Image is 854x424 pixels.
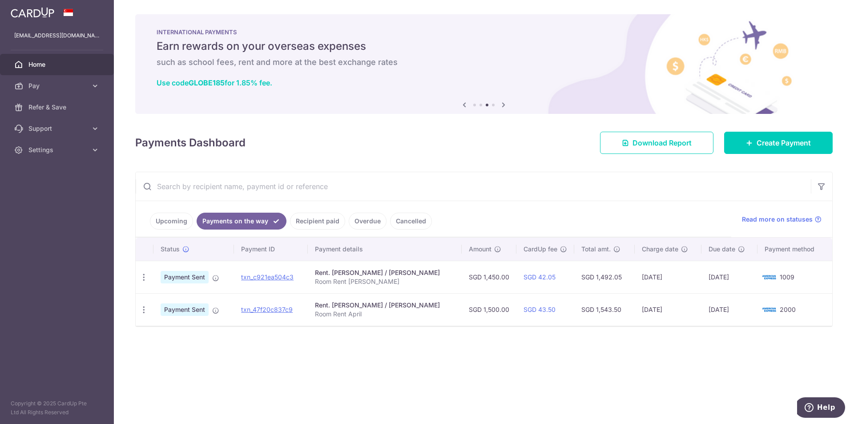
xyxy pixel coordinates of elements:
[241,306,293,313] a: txn_47f20c837c9
[14,31,100,40] p: [EMAIL_ADDRESS][DOMAIN_NAME]
[161,245,180,254] span: Status
[315,301,455,310] div: Rent. [PERSON_NAME] / [PERSON_NAME]
[315,268,455,277] div: Rent. [PERSON_NAME] / [PERSON_NAME]
[157,57,811,68] h6: such as school fees, rent and more at the best exchange rates
[742,215,813,224] span: Read more on statuses
[161,271,209,283] span: Payment Sent
[632,137,692,148] span: Download Report
[28,81,87,90] span: Pay
[760,272,778,283] img: Bank Card
[290,213,345,230] a: Recipient paid
[234,238,308,261] th: Payment ID
[574,293,635,326] td: SGD 1,543.50
[524,273,556,281] a: SGD 42.05
[600,132,713,154] a: Download Report
[574,261,635,293] td: SGD 1,492.05
[469,245,491,254] span: Amount
[157,39,811,53] h5: Earn rewards on your overseas expenses
[11,7,54,18] img: CardUp
[701,293,757,326] td: [DATE]
[315,277,455,286] p: Room Rent [PERSON_NAME]
[742,215,822,224] a: Read more on statuses
[635,261,701,293] td: [DATE]
[308,238,462,261] th: Payment details
[462,261,516,293] td: SGD 1,450.00
[760,304,778,315] img: Bank Card
[797,397,845,420] iframe: Opens a widget where you can find more information
[161,303,209,316] span: Payment Sent
[757,238,832,261] th: Payment method
[197,213,286,230] a: Payments on the way
[757,137,811,148] span: Create Payment
[315,310,455,319] p: Room Rent April
[462,293,516,326] td: SGD 1,500.00
[780,306,796,313] span: 2000
[724,132,833,154] a: Create Payment
[241,273,294,281] a: txn_c921ea504c3
[524,306,556,313] a: SGD 43.50
[28,60,87,69] span: Home
[524,245,557,254] span: CardUp fee
[390,213,432,230] a: Cancelled
[780,273,794,281] span: 1009
[28,103,87,112] span: Refer & Save
[709,245,735,254] span: Due date
[28,145,87,154] span: Settings
[150,213,193,230] a: Upcoming
[157,78,272,87] a: Use codeGLOBE185for 1.85% fee.
[135,14,833,114] img: International Payment Banner
[635,293,701,326] td: [DATE]
[642,245,678,254] span: Charge date
[157,28,811,36] p: INTERNATIONAL PAYMENTS
[701,261,757,293] td: [DATE]
[136,172,811,201] input: Search by recipient name, payment id or reference
[28,124,87,133] span: Support
[135,135,246,151] h4: Payments Dashboard
[189,78,225,87] b: GLOBE185
[581,245,611,254] span: Total amt.
[349,213,387,230] a: Overdue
